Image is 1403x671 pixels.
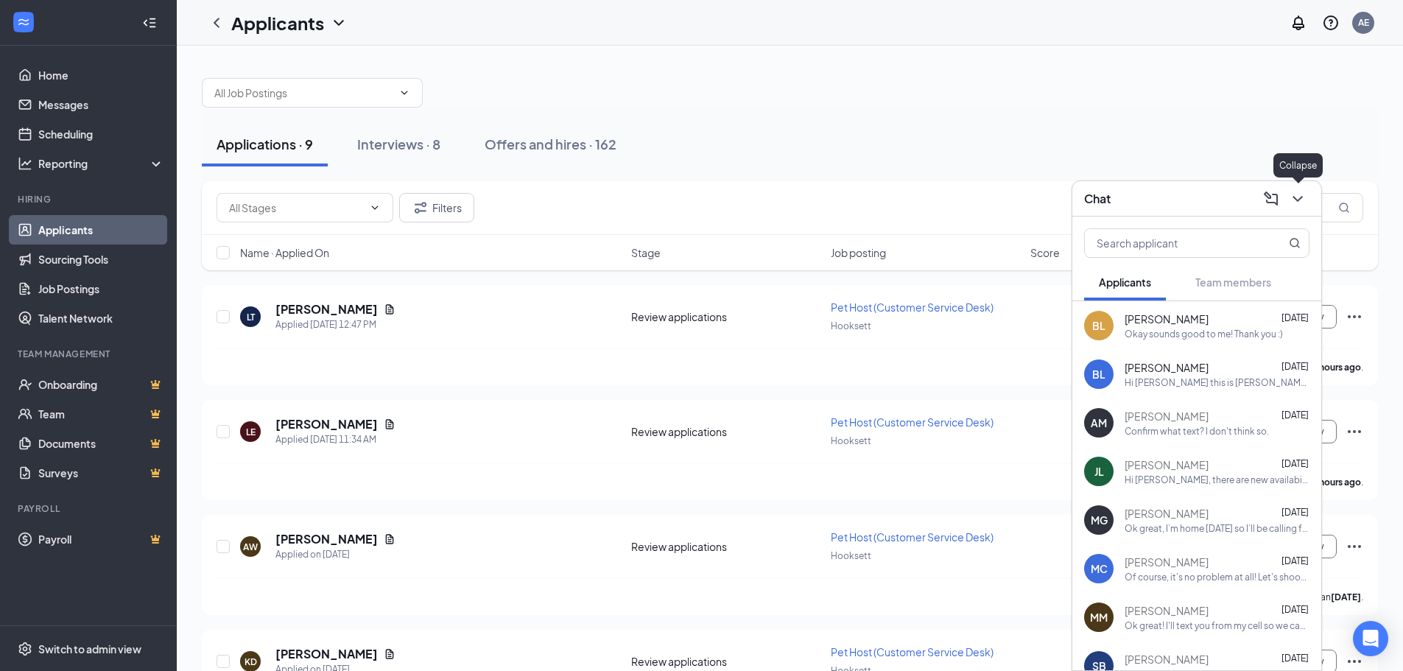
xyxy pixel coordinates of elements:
[38,524,164,554] a: PayrollCrown
[412,199,429,217] svg: Filter
[631,539,822,554] div: Review applications
[1286,187,1309,211] button: ChevronDown
[1125,360,1209,375] span: [PERSON_NAME]
[38,245,164,274] a: Sourcing Tools
[1099,275,1151,289] span: Applicants
[631,245,661,260] span: Stage
[1346,653,1363,670] svg: Ellipses
[485,135,616,153] div: Offers and hires · 162
[275,646,378,662] h5: [PERSON_NAME]
[1125,474,1309,486] div: Hi [PERSON_NAME], there are new availabilities for an interview. This is a reminder to schedule y...
[1125,555,1209,569] span: [PERSON_NAME]
[1281,604,1309,615] span: [DATE]
[1312,362,1361,373] b: 3 hours ago
[1353,621,1388,656] div: Open Intercom Messenger
[1281,555,1309,566] span: [DATE]
[1091,513,1108,527] div: MG
[18,156,32,171] svg: Analysis
[245,656,257,668] div: KD
[38,370,164,399] a: OnboardingCrown
[1094,464,1104,479] div: JL
[247,311,255,323] div: LT
[1125,312,1209,326] span: [PERSON_NAME]
[1195,275,1271,289] span: Team members
[1125,409,1209,424] span: [PERSON_NAME]
[1322,14,1340,32] svg: QuestionInfo
[831,530,994,544] span: Pet Host (Customer Service Desk)
[831,550,871,561] span: Hooksett
[1092,367,1105,382] div: BL
[831,320,871,331] span: Hooksett
[1125,603,1209,618] span: [PERSON_NAME]
[1125,506,1209,521] span: [PERSON_NAME]
[1289,190,1307,208] svg: ChevronDown
[369,202,381,214] svg: ChevronDown
[240,245,329,260] span: Name · Applied On
[357,135,440,153] div: Interviews · 8
[38,90,164,119] a: Messages
[142,15,157,30] svg: Collapse
[1125,425,1269,438] div: Confirm what text? I don't think so.
[1125,571,1309,583] div: Of course, it's no problem at all! Let's shoot for 1pm:)
[1091,415,1107,430] div: AM
[398,87,410,99] svg: ChevronDown
[275,301,378,317] h5: [PERSON_NAME]
[18,502,161,515] div: Payroll
[38,642,141,656] div: Switch to admin view
[1346,308,1363,326] svg: Ellipses
[18,193,161,205] div: Hiring
[399,193,474,222] button: Filter Filters
[1281,458,1309,469] span: [DATE]
[1030,245,1060,260] span: Score
[38,429,164,458] a: DocumentsCrown
[1331,591,1361,603] b: [DATE]
[38,215,164,245] a: Applicants
[631,424,822,439] div: Review applications
[1290,14,1307,32] svg: Notifications
[1281,653,1309,664] span: [DATE]
[631,654,822,669] div: Review applications
[1125,652,1209,667] span: [PERSON_NAME]
[18,642,32,656] svg: Settings
[38,60,164,90] a: Home
[275,317,395,332] div: Applied [DATE] 12:47 PM
[831,301,994,314] span: Pet Host (Customer Service Desk)
[384,303,395,315] svg: Document
[1338,202,1350,214] svg: MagnifyingGlass
[1273,153,1323,178] div: Collapse
[246,426,256,438] div: LE
[1346,538,1363,555] svg: Ellipses
[16,15,31,29] svg: WorkstreamLogo
[1085,229,1259,257] input: Search applicant
[38,119,164,149] a: Scheduling
[217,135,313,153] div: Applications · 9
[1358,16,1369,29] div: AE
[831,645,994,658] span: Pet Host (Customer Service Desk)
[1346,423,1363,440] svg: Ellipses
[1090,610,1108,625] div: MM
[38,458,164,488] a: SurveysCrown
[1281,312,1309,323] span: [DATE]
[1125,328,1283,340] div: Okay sounds good to me! Thank you :)
[831,435,871,446] span: Hooksett
[1091,561,1108,576] div: MC
[384,418,395,430] svg: Document
[275,416,378,432] h5: [PERSON_NAME]
[38,156,165,171] div: Reporting
[631,309,822,324] div: Review applications
[1092,318,1105,333] div: BL
[384,533,395,545] svg: Document
[1259,187,1283,211] button: ComposeMessage
[1084,191,1111,207] h3: Chat
[38,399,164,429] a: TeamCrown
[384,648,395,660] svg: Document
[1125,522,1309,535] div: Ok great, I’m home [DATE] so I’ll be calling from a 781 phone number. I’ll call soon!
[1281,361,1309,372] span: [DATE]
[208,14,225,32] svg: ChevronLeft
[231,10,324,35] h1: Applicants
[1125,376,1309,389] div: Hi [PERSON_NAME] this is [PERSON_NAME] from The Barking Dog. Are you available for a quick phone ...
[1289,237,1301,249] svg: MagnifyingGlass
[214,85,393,101] input: All Job Postings
[275,531,378,547] h5: [PERSON_NAME]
